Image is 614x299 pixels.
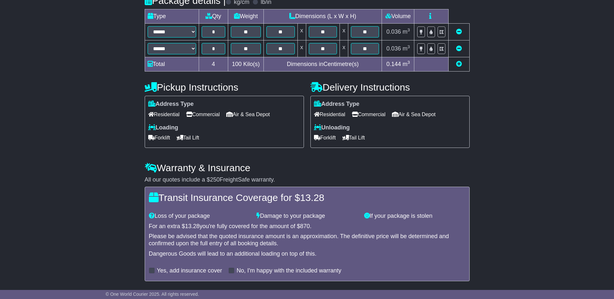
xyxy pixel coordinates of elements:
span: m [403,45,410,52]
sup: 3 [407,44,410,49]
td: Kilo(s) [228,57,264,72]
span: 870 [300,223,310,229]
span: 0.036 [386,45,401,52]
span: m [403,61,410,67]
label: Unloading [314,124,350,131]
td: Total [145,57,199,72]
span: 13.28 [300,192,324,203]
h4: Delivery Instructions [310,82,470,93]
h4: Warranty & Insurance [145,162,470,173]
a: Add new item [456,61,462,67]
td: Volume [382,9,414,24]
a: Remove this item [456,45,462,52]
td: Dimensions (L x W x H) [264,9,382,24]
sup: 3 [407,28,410,32]
td: x [297,24,306,40]
div: For an extra $ you're fully covered for the amount of $ . [149,223,465,230]
td: Type [145,9,199,24]
label: Yes, add insurance cover [157,267,222,274]
div: All our quotes include a $ FreightSafe warranty. [145,176,470,183]
label: Loading [148,124,178,131]
label: No, I'm happy with the included warranty [237,267,341,274]
span: Commercial [352,109,385,119]
span: Forklift [148,133,170,143]
td: Dimensions in Centimetre(s) [264,57,382,72]
span: 250 [210,176,220,183]
span: Residential [148,109,180,119]
td: x [297,40,306,57]
span: m [403,28,410,35]
div: Damage to your package [253,213,361,220]
h4: Transit Insurance Coverage for $ [149,192,465,203]
span: 13.28 [185,223,200,229]
span: 0.144 [386,61,401,67]
sup: 3 [407,60,410,65]
td: x [340,24,348,40]
span: 0.036 [386,28,401,35]
td: x [340,40,348,57]
span: Residential [314,109,345,119]
div: Loss of your package [146,213,253,220]
div: Please be advised that the quoted insurance amount is an approximation. The definitive price will... [149,233,465,247]
a: Remove this item [456,28,462,35]
label: Address Type [314,101,360,108]
span: Air & Sea Depot [226,109,270,119]
span: Commercial [186,109,220,119]
span: Tail Lift [177,133,199,143]
td: Weight [228,9,264,24]
span: Forklift [314,133,336,143]
h4: Pickup Instructions [145,82,304,93]
td: 4 [199,57,228,72]
div: Dangerous Goods will lead to an additional loading on top of this. [149,250,465,258]
label: Address Type [148,101,194,108]
span: Tail Lift [342,133,365,143]
span: © One World Courier 2025. All rights reserved. [106,292,199,297]
div: If your package is stolen [361,213,469,220]
td: Qty [199,9,228,24]
span: 100 [232,61,242,67]
span: Air & Sea Depot [392,109,436,119]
